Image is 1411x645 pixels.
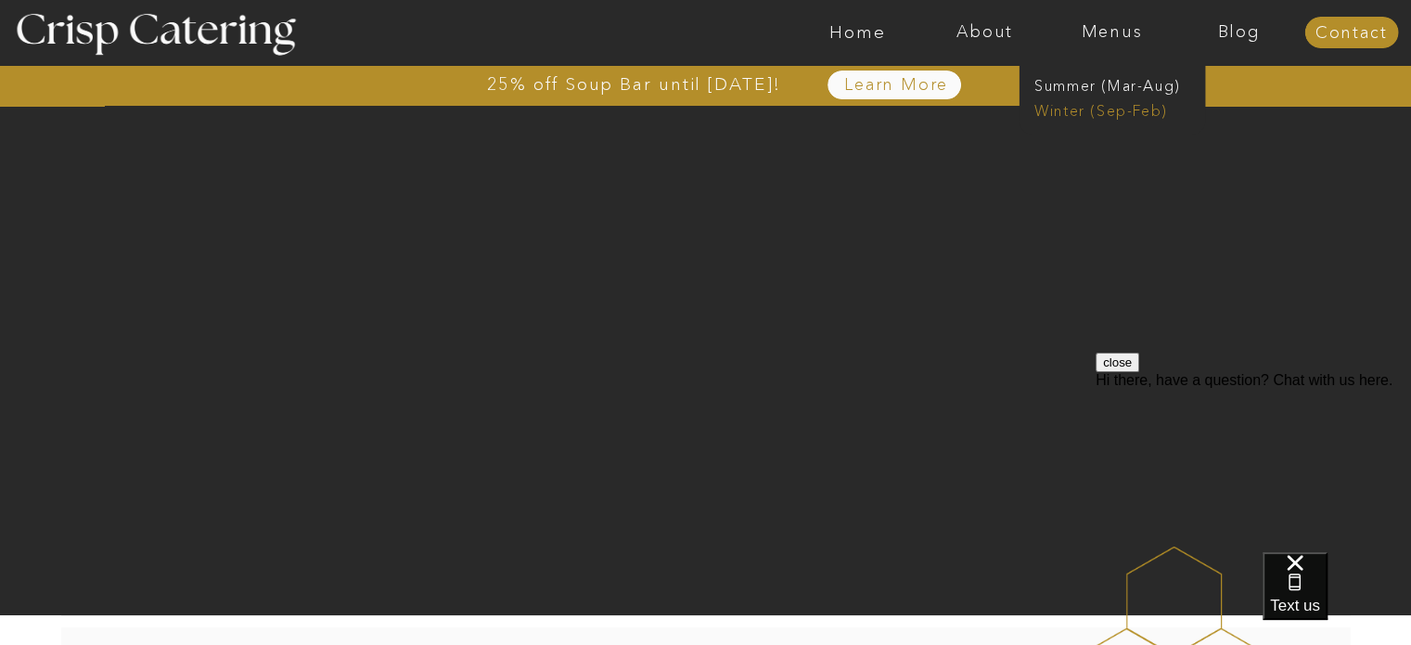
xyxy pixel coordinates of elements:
a: Menus [1048,23,1175,42]
iframe: podium webchat widget bubble [1263,552,1411,645]
a: 25% off Soup Bar until [DATE]! [420,75,848,94]
a: Winter (Sep-Feb) [1034,100,1187,118]
a: Contact [1304,24,1398,43]
a: Blog [1175,23,1302,42]
iframe: podium webchat widget prompt [1096,353,1411,575]
a: Summer (Mar-Aug) [1034,75,1200,93]
a: About [921,23,1048,42]
a: Home [794,23,921,42]
a: Learn More [802,76,992,95]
